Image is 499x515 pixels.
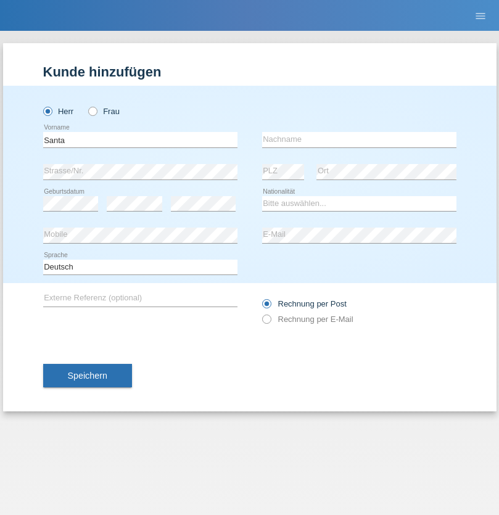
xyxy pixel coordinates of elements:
[88,107,120,116] label: Frau
[43,364,132,387] button: Speichern
[262,315,353,324] label: Rechnung per E-Mail
[68,371,107,381] span: Speichern
[43,107,51,115] input: Herr
[43,107,74,116] label: Herr
[262,315,270,330] input: Rechnung per E-Mail
[88,107,96,115] input: Frau
[43,64,456,80] h1: Kunde hinzufügen
[468,12,493,19] a: menu
[474,10,487,22] i: menu
[262,299,347,308] label: Rechnung per Post
[262,299,270,315] input: Rechnung per Post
